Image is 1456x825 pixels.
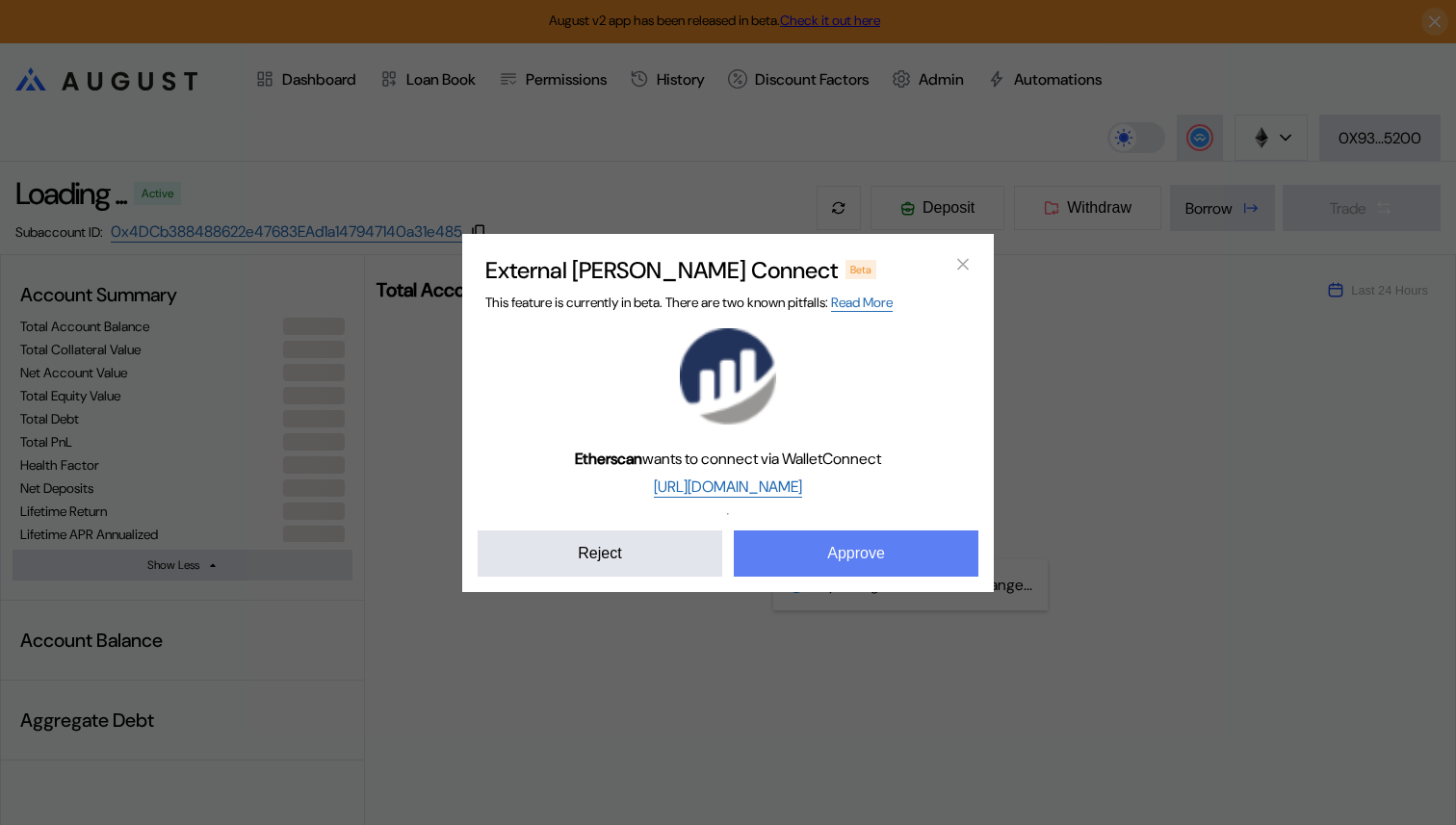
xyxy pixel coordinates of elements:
[654,477,802,498] a: [URL][DOMAIN_NAME]
[485,255,838,285] h2: External [PERSON_NAME] Connect
[831,294,893,312] a: Read More
[575,449,642,469] b: Etherscan
[575,449,881,469] span: wants to connect via WalletConnect
[734,530,978,577] button: Approve
[478,530,722,577] button: Reject
[845,260,876,279] div: Beta
[680,328,776,425] img: Etherscan logo
[485,294,893,312] span: This feature is currently in beta. There are two known pitfalls:
[948,249,978,280] button: close modal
